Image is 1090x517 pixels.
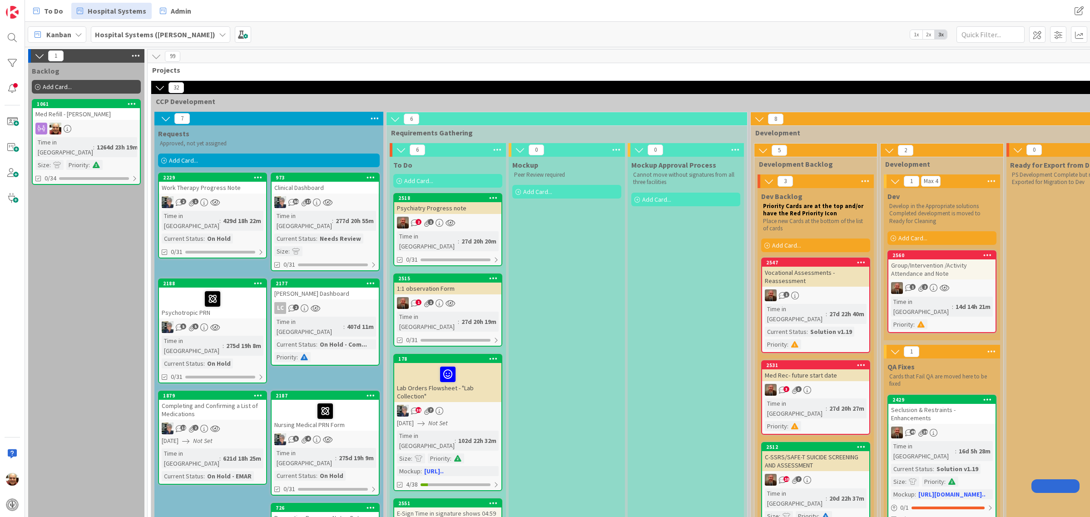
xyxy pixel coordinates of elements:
div: JS [762,474,869,486]
span: 32 [168,82,184,93]
div: JS [762,289,869,301]
span: 1 [48,50,64,61]
span: : [288,246,290,256]
div: LP [272,433,379,445]
span: Requests [158,129,189,138]
span: : [450,453,451,463]
input: Quick Filter... [956,26,1025,43]
span: : [458,317,459,327]
img: LP [162,196,173,208]
div: Priority [922,477,944,487]
div: 2512 [762,443,869,451]
div: 2177 [276,280,379,287]
span: : [952,302,953,312]
div: 2551 [394,499,501,507]
div: Current Status [162,471,203,481]
div: 1061Med Refill - [PERSON_NAME] [33,100,140,120]
span: 4/38 [406,480,418,489]
div: Time in [GEOGRAPHIC_DATA] [274,448,335,468]
span: : [343,322,345,332]
div: Max 4 [924,179,938,184]
div: Time in [GEOGRAPHIC_DATA] [162,448,219,468]
span: 50 [293,199,299,204]
span: 10 [783,476,789,482]
div: Lab Orders Flowsheet - "Lab Collection" [394,363,501,402]
div: Current Status [162,358,203,368]
a: To Do [28,3,69,19]
span: Dev [887,192,900,201]
div: Time in [GEOGRAPHIC_DATA] [397,431,455,451]
span: 0/34 [45,174,56,183]
div: 27d 20h 27m [827,403,867,413]
div: LP [159,423,266,434]
span: 12 [180,425,186,431]
span: 3 [783,386,789,392]
div: 2429 [888,396,996,404]
div: 20d 22h 37m [827,493,867,503]
span: 1 [428,219,434,225]
div: 2560 [888,251,996,259]
span: Add Card... [169,156,198,164]
div: 27d 22h 40m [827,309,867,319]
div: 2188 [159,279,266,288]
span: Mockup Approval Process [631,160,716,169]
span: Mockup [512,160,538,169]
p: Cards that Fail QA are moved here to be fixed [889,373,995,388]
span: 1x [910,30,922,39]
p: Place new Cards at the bottom of the list of cards [763,218,868,233]
span: : [89,160,90,170]
span: Backlog [32,66,59,75]
div: 1061 [33,100,140,108]
div: Priority [428,453,450,463]
span: 0/31 [171,247,183,257]
div: 2177[PERSON_NAME] Dashboard [272,279,379,299]
div: 2229 [163,174,266,181]
img: Visit kanbanzone.com [6,6,19,19]
span: : [50,160,51,170]
div: Current Status [162,234,203,244]
div: Time in [GEOGRAPHIC_DATA] [397,312,458,332]
div: Time in [GEOGRAPHIC_DATA] [765,304,826,324]
span: : [807,327,808,337]
div: Time in [GEOGRAPHIC_DATA] [891,441,955,461]
div: LP [159,321,266,333]
div: LP [394,405,501,417]
span: Add Card... [404,177,433,185]
div: 621d 18h 25m [221,453,263,463]
span: 0/31 [171,372,183,382]
span: 2 [193,425,198,431]
div: Seclusion & Restraints - Enhancements [888,404,996,424]
span: : [316,471,317,481]
div: 2560Group/Intervention /Activity Attendance and Note [888,251,996,279]
span: Add Card... [772,241,801,249]
div: 2547 [762,258,869,267]
span: : [826,309,827,319]
span: : [787,421,788,431]
div: 973 [272,174,379,182]
div: Needs Review [317,234,363,244]
div: Current Status [274,234,316,244]
div: Priority [274,352,297,362]
div: 973Clinical Dashboard [272,174,379,194]
p: Cannot move without signatures from all three facilities [633,171,738,186]
div: JS [888,282,996,294]
span: 8 [768,114,783,124]
div: 25151:1 observation Form [394,274,501,294]
div: Size [274,246,288,256]
div: 2547 [766,259,869,266]
div: JS [394,297,501,309]
div: Time in [GEOGRAPHIC_DATA] [274,211,332,231]
span: : [203,358,205,368]
img: JS [891,282,903,294]
span: : [826,493,827,503]
div: 2229 [159,174,266,182]
span: 3x [935,30,947,39]
span: Requirements Gathering [391,128,736,137]
span: 1 [193,199,198,204]
span: QA Fixes [887,362,915,371]
span: 7 [796,476,802,482]
img: JS [765,474,777,486]
span: To Do [393,160,412,169]
div: Solution v1.19 [934,464,981,474]
div: 2188Psychotropic PRN [159,279,266,318]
